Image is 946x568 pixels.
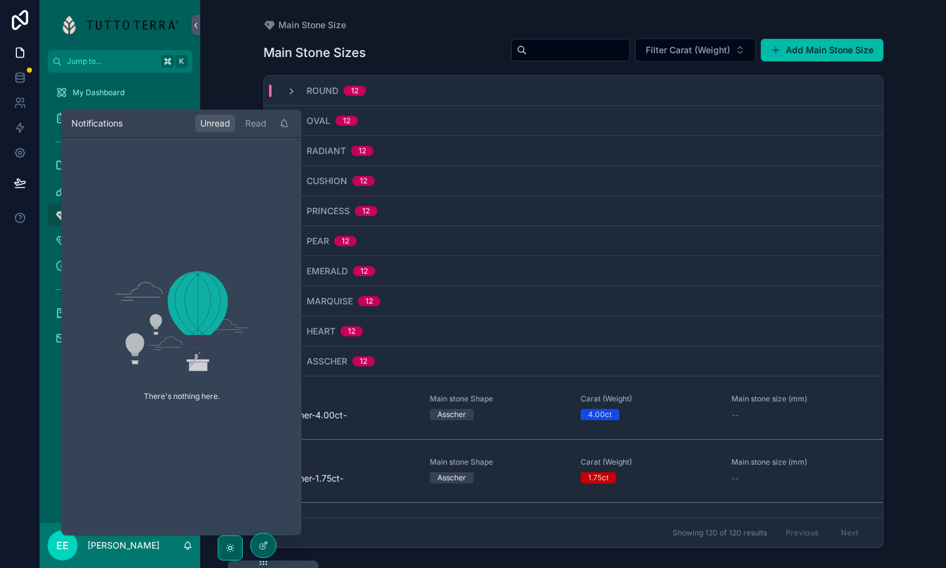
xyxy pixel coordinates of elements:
[71,117,123,130] h1: Notifications
[307,115,330,127] span: Oval
[195,115,235,132] div: Unread
[731,472,739,485] span: --
[279,394,415,404] span: Title
[673,528,767,538] span: Showing 120 of 120 results
[437,472,466,483] div: Asscher
[48,81,193,104] a: My Dashboard
[362,206,370,216] div: 12
[48,302,193,324] a: Guias TT
[307,175,347,187] span: Cushion
[307,265,348,277] span: Emerald
[307,325,335,338] span: Heart
[264,440,883,503] a: TitleAsscher-1.75ct-Main stone ShapeAsscherCarat (Weight)1.75ctMain stone size (mm)--
[48,106,193,129] a: Orders
[48,327,193,349] a: Invoicing TT (Facturación)18
[351,86,359,96] div: 12
[365,296,373,306] div: 12
[48,254,193,277] a: Jewelry Profile31
[307,235,329,247] span: Pear
[88,539,160,552] p: [PERSON_NAME]
[263,19,346,31] a: Main Stone Size
[360,356,367,366] div: 12
[48,179,193,202] a: Customer Designs24
[635,38,756,62] button: Select Button
[73,88,125,98] span: My Dashboard
[307,295,353,307] span: Marquise
[263,44,366,61] h1: Main Stone Sizes
[731,457,867,467] span: Main stone size (mm)
[360,266,368,276] div: 12
[48,50,193,73] button: Jump to...K
[48,204,193,227] a: Main Stone Size
[307,355,347,368] span: Asscher
[48,229,193,252] a: Accent Gemstones
[581,394,716,404] span: Carat (Weight)
[437,409,466,420] div: Asscher
[307,145,346,157] span: Radiant
[360,176,367,186] div: 12
[279,409,415,421] span: Asscher-4.00ct-
[134,381,230,411] p: There's nothing here.
[176,56,186,66] span: K
[264,376,883,440] a: TitleAsscher-4.00ct-Main stone ShapeAsscherCarat (Weight)4.00ctMain stone size (mm)--
[342,236,349,246] div: 12
[279,457,415,467] span: Title
[48,154,193,177] a: Our Design Collection
[430,394,566,404] span: Main stone Shape
[40,73,200,366] div: scrollable content
[264,503,883,566] a: TitleAsscher-0.75ct-Main stone ShapeAsscherCarat (Weight)0.75ctMain stone size (mm)--
[307,85,338,97] span: Round
[56,538,69,553] span: EE
[240,115,272,132] div: Read
[430,457,566,467] span: Main stone Shape
[359,146,366,156] div: 12
[343,116,350,126] div: 12
[67,56,156,66] span: Jump to...
[307,205,350,217] span: Princess
[588,409,612,420] div: 4.00ct
[731,394,867,404] span: Main stone size (mm)
[348,326,355,336] div: 12
[761,39,883,61] button: Add Main Stone Size
[279,472,415,485] span: Asscher-1.75ct-
[581,457,716,467] span: Carat (Weight)
[278,19,346,31] span: Main Stone Size
[646,44,730,56] span: Filter Carat (Weight)
[731,409,739,421] span: --
[62,15,178,35] img: App logo
[588,472,609,483] div: 1.75ct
